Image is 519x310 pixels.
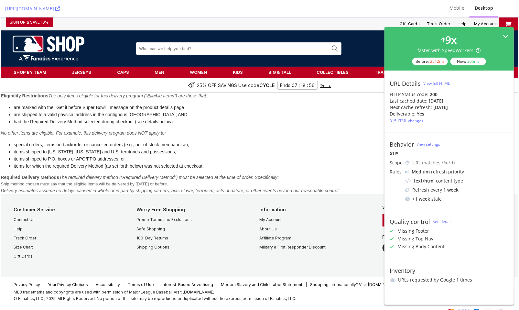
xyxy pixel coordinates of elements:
a: MLB Shop Official Online Store [7,27,89,34]
div: + 1 week [412,196,430,202]
div: URL matches \/x-\d+ [412,160,509,166]
a: Promo Terms and Exclusions [136,200,192,205]
a: Track Order [14,218,36,223]
button: SIGN UP & SAVE 10% [382,197,461,209]
a: Shipping Options [136,227,169,232]
button: Search Product [328,25,341,37]
div: Missing Top Nav [397,236,433,242]
a: Contact Us [14,200,35,205]
div: MLB trademarks and copyrights are used with permission of Major League Baseball. [14,272,505,278]
a: Gift Cards [14,236,33,241]
span: CYCLE [259,65,275,71]
a: See details [433,219,452,224]
a: collectibles [304,49,361,61]
div: Rules [390,169,403,175]
em: The required delivery method (“Required Delivery Method”) must be selected at the time of order. ... [59,157,278,162]
div: Before: [412,58,448,65]
a: Visit [DOMAIN_NAME] [174,272,214,277]
div: Next cache refresh: [390,104,432,111]
svg: Visa [458,291,470,297]
img: Mastercard [390,25,408,38]
div: Ends 07 : 18 : 56 [277,63,318,72]
a: X [395,226,405,235]
div: View full HTML [423,81,450,86]
a: Product Concerns [407,265,442,270]
svg: PayPal [496,291,505,297]
a: big & tall [255,49,304,61]
span: items shipped to P.O. boxes or APO/FPO addresses, or [14,139,125,144]
a: trading cards [361,49,422,61]
img: Sign Up & Save [437,25,474,38]
a: 100-Day Returns [136,218,168,223]
a: View settings [416,141,440,147]
a: home & office [423,49,481,61]
img: j32suk7ufU7viAAAAAElFTkSuQmCC [405,170,409,173]
a: Your Privacy Choices [48,265,88,270]
div: faster with SpeedWorkers [418,47,481,54]
div: 1 week [443,187,459,193]
a: Gift Cards [397,4,421,9]
a: Accessibility [96,265,120,270]
em: No other items are eligible. For example, this delivery program does NOT apply to: [1,113,166,118]
a: Terms of Use [128,265,154,270]
div: Quality control [390,218,430,225]
div: [DATE] [433,104,448,111]
a: My Account [259,200,282,205]
a: Military & First Responder Discount [259,227,326,232]
div: Missing Footer [397,228,429,234]
div: Deliverable: [390,111,416,117]
div: Refresh every [405,187,509,193]
div: stale [405,196,509,202]
a: caps [104,49,141,61]
a: Interest-Based Advertising [162,265,213,270]
a: women [177,49,220,61]
span: special orders, items on backorder or cancelled orders (e.g., out-of-stock merchandise), [14,125,189,130]
div: Customer Service [14,186,136,198]
div: XLP [390,150,509,157]
a: jerseys [59,49,104,61]
div: 2512 ms [430,59,445,64]
strong: 200 [430,91,438,97]
div: Yes [417,111,424,117]
strong: Eligibility Restrictions [1,76,48,81]
a: Track Order [424,4,452,9]
div: Medium [412,169,430,175]
span: items for which the required Delivery Method (as set forth below) was not selected at checkout. [14,146,204,151]
div: Scope [390,160,403,166]
p: Ship method chosen must say that the eligible items will be delivered by [DATE] or before. [1,163,518,170]
div: Information [259,186,382,198]
a: Modern Slavery and Child Labor Statement [221,265,302,270]
div: Follow Us [382,216,505,224]
img: MLB Shop Official Online Store [7,13,89,49]
div: 265 ms [467,59,480,64]
svg: Master Card [447,291,455,297]
div: Now: [450,58,486,65]
span: had the Required Delivery Method selected during checkout (see details below). [14,102,174,107]
div: content type [405,178,509,184]
a: Shopping Internationally? Visit mlbshopeurope.com [310,265,400,270]
div: 9 x [445,32,457,47]
a: Help [14,209,23,214]
a: Affiliate Program [259,218,291,223]
a: Size Chart [14,227,33,232]
a: Help [455,4,468,9]
div: Last cached date: [390,98,427,104]
li: URLs requested by Google 1 times [390,277,509,283]
div: Worry Free Shopping [136,186,259,198]
input: What can we help you find? [135,25,328,37]
a: My Account [471,4,499,9]
div: refresh priority [412,169,464,175]
a: Facebook [382,226,392,235]
span: 25% OFF SAVINGS [197,64,237,71]
div: URL Details [390,80,421,87]
a: About Us [259,209,277,214]
a: kids [220,49,255,61]
div: text/html [414,178,435,184]
div: [DATE] [429,98,443,104]
div: Stay updated on sales, new items and more. [382,186,505,194]
div: © Fanatics, LLC., 2025. All Rights Reserved. No portion of this site may be reproduced or duplica... [14,278,505,284]
div: Use code [238,64,275,71]
div: 315 HTML changes [390,118,423,124]
div: Behavior [390,141,414,148]
a: Safe Shopping [136,209,165,214]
